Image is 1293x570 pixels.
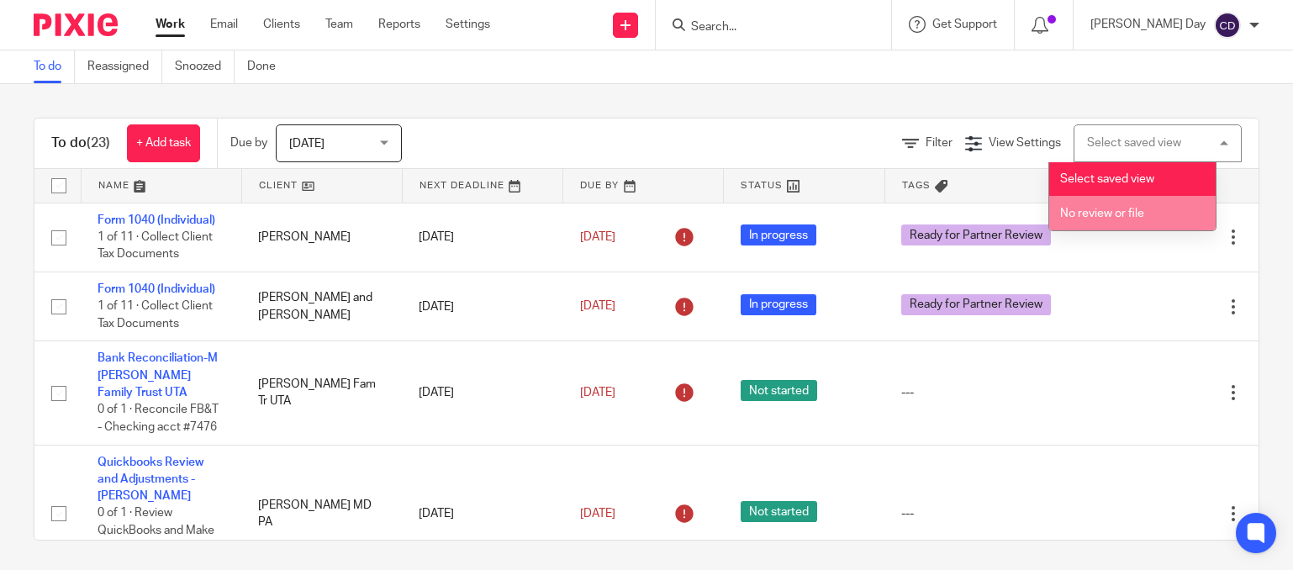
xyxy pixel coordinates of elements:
a: Settings [446,16,490,33]
a: Work [156,16,185,33]
span: Filter [926,137,953,149]
img: Pixie [34,13,118,36]
span: [DATE] [289,138,325,150]
a: Reports [378,16,420,33]
span: 1 of 11 · Collect Client Tax Documents [98,301,213,330]
p: [PERSON_NAME] Day [1090,16,1206,33]
td: [PERSON_NAME] Fam Tr UTA [241,341,402,445]
a: Reassigned [87,50,162,83]
div: --- [901,505,1081,522]
td: [DATE] [402,203,562,272]
a: Snoozed [175,50,235,83]
img: svg%3E [1214,12,1241,39]
td: [PERSON_NAME] [241,203,402,272]
span: 0 of 1 · Reconcile FB&T - Checking acct #7476 [98,404,219,434]
span: Ready for Partner Review [901,224,1051,245]
a: Quickbooks Review and Adjustments - [PERSON_NAME] [98,457,203,503]
span: Not started [741,380,817,401]
span: In progress [741,224,816,245]
span: Ready for Partner Review [901,294,1051,315]
a: Done [247,50,288,83]
span: [DATE] [580,231,615,243]
span: Select saved view [1060,173,1154,185]
div: --- [901,384,1081,401]
span: 1 of 11 · Collect Client Tax Documents [98,231,213,261]
span: No review or file [1060,208,1144,219]
span: [DATE] [580,508,615,520]
span: [DATE] [580,301,615,313]
a: Clients [263,16,300,33]
span: [DATE] [580,387,615,398]
td: [PERSON_NAME] and [PERSON_NAME] [241,272,402,340]
span: Tags [902,181,931,190]
a: Form 1040 (Individual) [98,214,215,226]
div: Select saved view [1087,137,1181,149]
a: Bank Reconciliation-M [PERSON_NAME] Family Trust UTA [98,352,218,398]
h1: To do [51,135,110,152]
td: [DATE] [402,341,562,445]
a: Email [210,16,238,33]
span: View Settings [989,137,1061,149]
span: (23) [87,136,110,150]
a: Team [325,16,353,33]
a: + Add task [127,124,200,162]
input: Search [689,20,841,35]
td: [DATE] [402,272,562,340]
a: To do [34,50,75,83]
span: Get Support [932,18,997,30]
p: Due by [230,135,267,151]
span: Not started [741,501,817,522]
a: Form 1040 (Individual) [98,283,215,295]
span: In progress [741,294,816,315]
